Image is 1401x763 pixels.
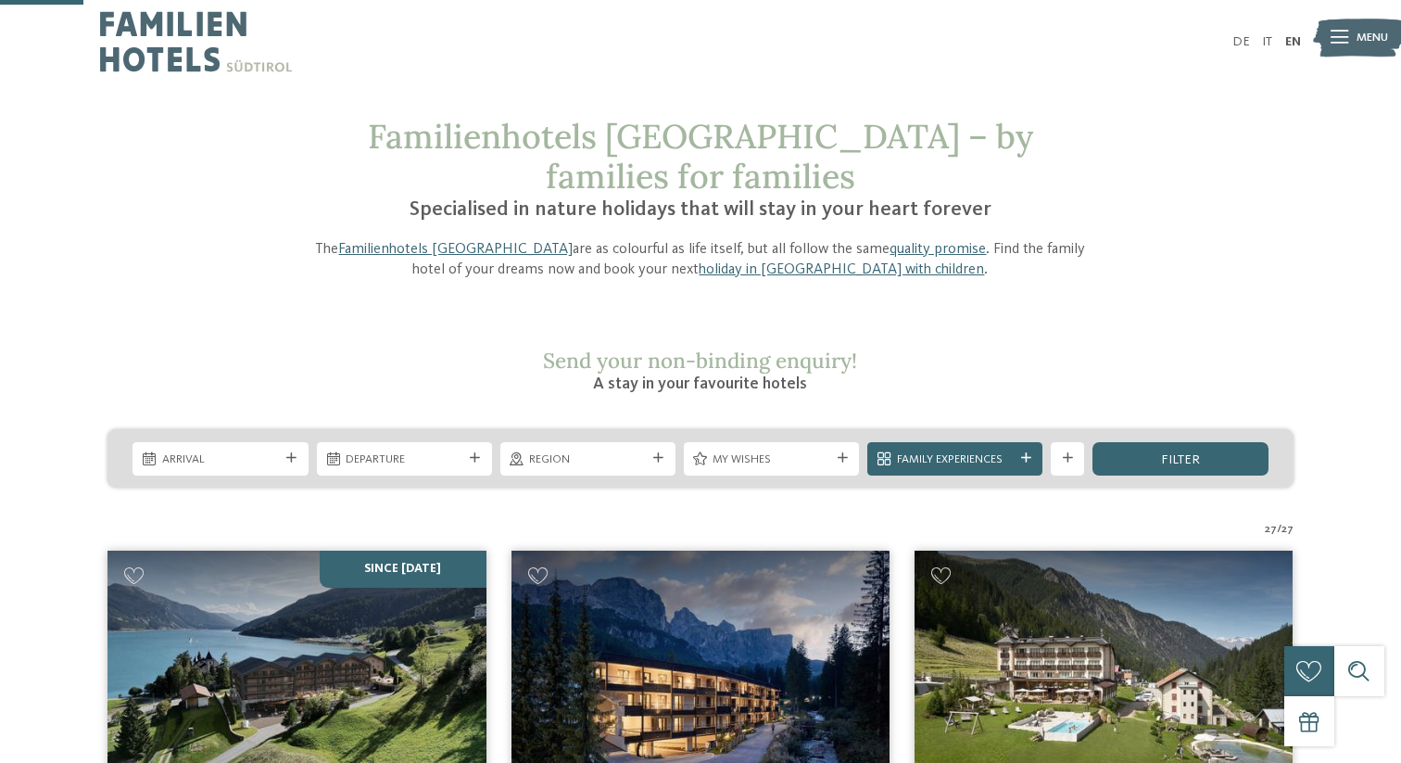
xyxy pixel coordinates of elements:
a: holiday in [GEOGRAPHIC_DATA] with children [699,262,984,277]
a: DE [1232,35,1250,48]
span: Region [529,451,646,468]
span: 27 [1281,521,1294,538]
span: filter [1161,453,1200,466]
span: Departure [346,451,462,468]
span: Menu [1357,30,1388,46]
span: A stay in your favourite hotels [593,375,807,392]
a: IT [1262,35,1272,48]
span: Familienhotels [GEOGRAPHIC_DATA] – by families for families [368,115,1033,197]
a: quality promise [890,242,986,257]
a: EN [1285,35,1301,48]
span: Specialised in nature holidays that will stay in your heart forever [410,199,991,220]
span: My wishes [713,451,829,468]
span: Arrival [162,451,279,468]
span: 27 [1265,521,1277,538]
p: The are as colourful as life itself, but all follow the same . Find the family hotel of your drea... [304,239,1097,281]
a: Familienhotels [GEOGRAPHIC_DATA] [338,242,573,257]
span: Family Experiences [897,451,1014,468]
span: Send your non-binding enquiry! [543,347,857,374]
span: / [1277,521,1281,538]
